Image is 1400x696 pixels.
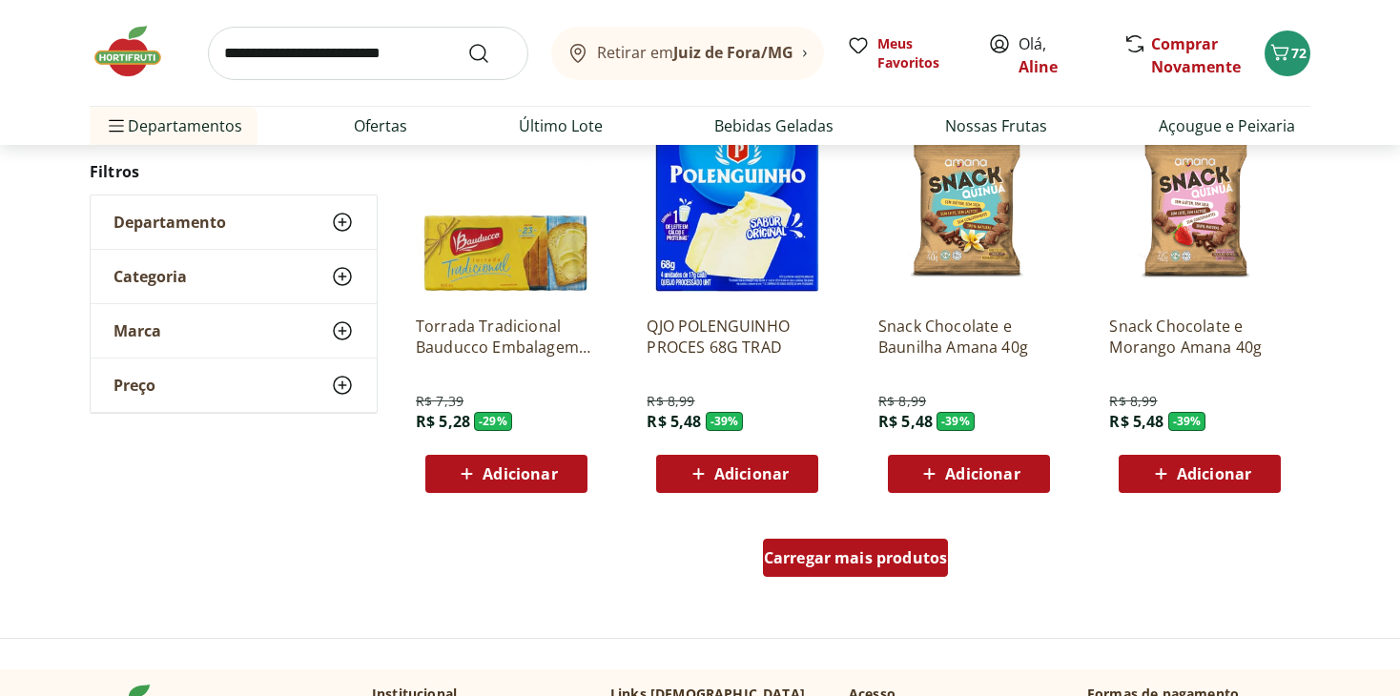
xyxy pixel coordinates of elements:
[519,114,603,137] a: Último Lote
[113,376,155,395] span: Preço
[706,412,744,431] span: - 39 %
[91,304,377,358] button: Marca
[416,411,470,432] span: R$ 5,28
[1119,455,1281,493] button: Adicionar
[467,42,513,65] button: Submit Search
[551,27,824,80] button: Retirar emJuiz de Fora/MG
[1019,32,1103,78] span: Olá,
[1291,44,1307,62] span: 72
[937,412,975,431] span: - 39 %
[1159,114,1295,137] a: Açougue e Peixaria
[647,316,828,358] a: QJO POLENGUINHO PROCES 68G TRAD
[113,321,161,340] span: Marca
[105,103,242,149] span: Departamentos
[878,119,1060,300] img: Snack Chocolate e Baunilha Amana 40g
[673,42,793,63] b: Juiz de Fora/MG
[1019,56,1058,77] a: Aline
[647,392,694,411] span: R$ 8,99
[91,195,377,249] button: Departamento
[763,539,949,584] a: Carregar mais produtos
[877,34,965,72] span: Meus Favoritos
[647,411,701,432] span: R$ 5,48
[354,114,407,137] a: Ofertas
[416,316,597,358] a: Torrada Tradicional Bauducco Embalagem 142G
[1109,316,1290,358] a: Snack Chocolate e Morango Amana 40g
[91,358,377,412] button: Preço
[483,466,557,481] span: Adicionar
[878,392,926,411] span: R$ 8,99
[945,114,1047,137] a: Nossas Frutas
[647,119,828,300] img: QJO POLENGUINHO PROCES 68G TRAD
[714,466,789,481] span: Adicionar
[1168,412,1206,431] span: - 39 %
[1109,411,1163,432] span: R$ 5,48
[878,316,1060,358] a: Snack Chocolate e Baunilha Amana 40g
[416,119,597,300] img: Torrada Tradicional Bauducco Embalagem 142G
[945,466,1019,481] span: Adicionar
[91,250,377,303] button: Categoria
[90,23,185,80] img: Hortifruti
[90,153,378,191] h2: Filtros
[1265,31,1310,76] button: Carrinho
[656,455,818,493] button: Adicionar
[764,550,948,565] span: Carregar mais produtos
[714,114,834,137] a: Bebidas Geladas
[105,103,128,149] button: Menu
[208,27,528,80] input: search
[1177,466,1251,481] span: Adicionar
[113,267,187,286] span: Categoria
[425,455,587,493] button: Adicionar
[888,455,1050,493] button: Adicionar
[113,213,226,232] span: Departamento
[1151,33,1241,77] a: Comprar Novamente
[1109,119,1290,300] img: Snack Chocolate e Morango Amana 40g
[1109,392,1157,411] span: R$ 8,99
[474,412,512,431] span: - 29 %
[847,34,965,72] a: Meus Favoritos
[878,411,933,432] span: R$ 5,48
[597,44,793,61] span: Retirar em
[416,392,463,411] span: R$ 7,39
